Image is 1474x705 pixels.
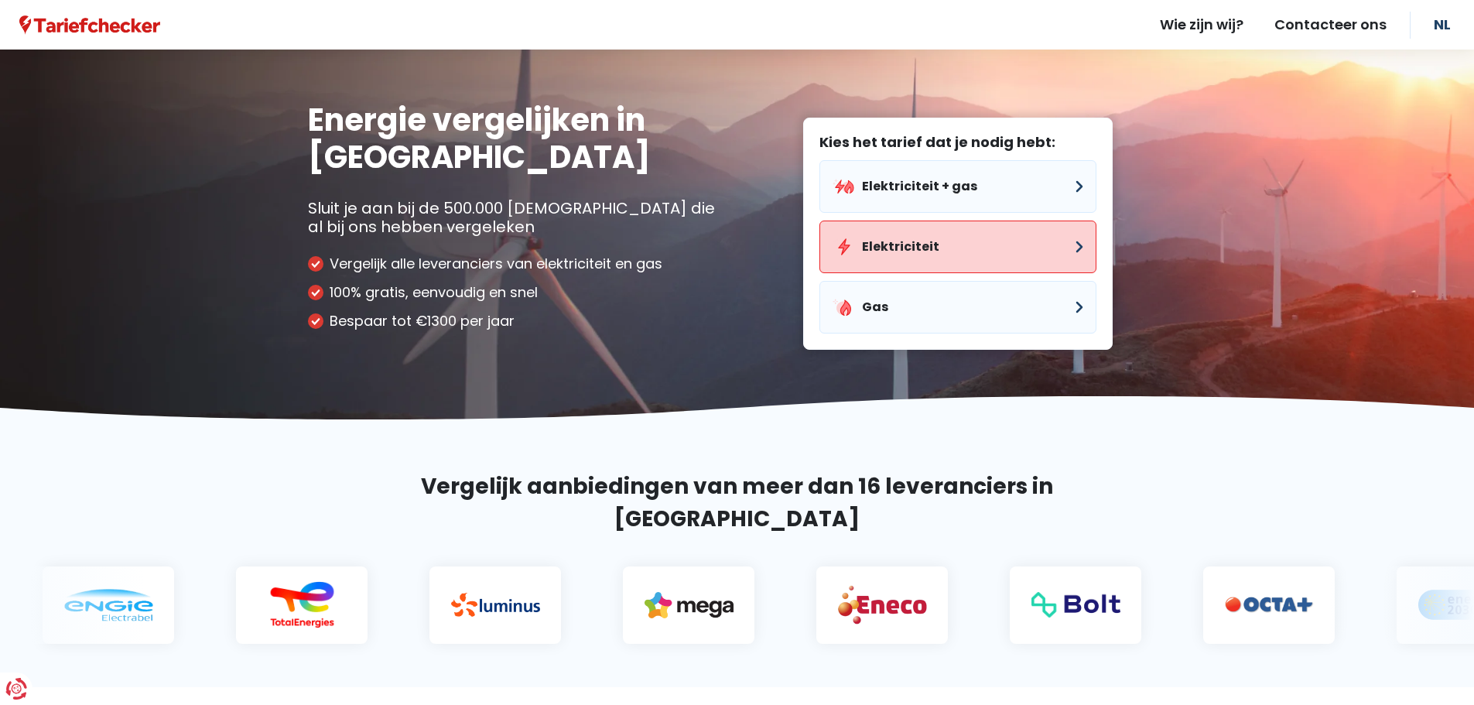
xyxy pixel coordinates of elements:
[1212,597,1301,614] img: Octa +
[819,134,1096,151] label: Kies het tarief dat je nodig hebt:
[308,255,726,272] li: Vergelijk alle leveranciers van elektriciteit en gas
[819,281,1096,334] button: Gas
[825,584,914,625] img: Eneco
[308,101,726,176] h1: Energie vergelijken in [GEOGRAPHIC_DATA]
[19,15,160,35] a: Tariefchecker
[19,15,160,35] img: Tariefchecker logo
[308,284,726,301] li: 100% gratis, eenvoudig en snel
[308,313,726,330] li: Bespaar tot €1300 per jaar
[438,593,527,617] img: Luminus
[245,581,333,629] img: Total Energies
[819,221,1096,273] button: Elektriciteit
[631,592,720,618] img: Mega
[1018,592,1107,617] img: Bolt
[308,471,1167,536] h2: Vergelijk aanbiedingen van meer dan 16 leveranciers in [GEOGRAPHIC_DATA]
[819,160,1096,213] button: Elektriciteit + gas
[308,199,726,236] p: Sluit je aan bij de 500.000 [DEMOGRAPHIC_DATA] die al bij ons hebben vergeleken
